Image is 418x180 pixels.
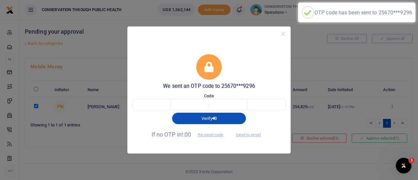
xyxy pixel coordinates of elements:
[396,158,411,173] iframe: Intercom live chat
[314,9,412,16] div: OTP code has been sent to 25670***9296
[204,93,214,99] label: Code
[133,83,285,90] h5: We sent an OTP code to 25670***9296
[409,158,414,163] span: 1
[182,131,191,138] span: !:00
[152,131,229,138] span: If no OTP in
[279,29,288,39] button: Close
[172,113,246,124] button: Verify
